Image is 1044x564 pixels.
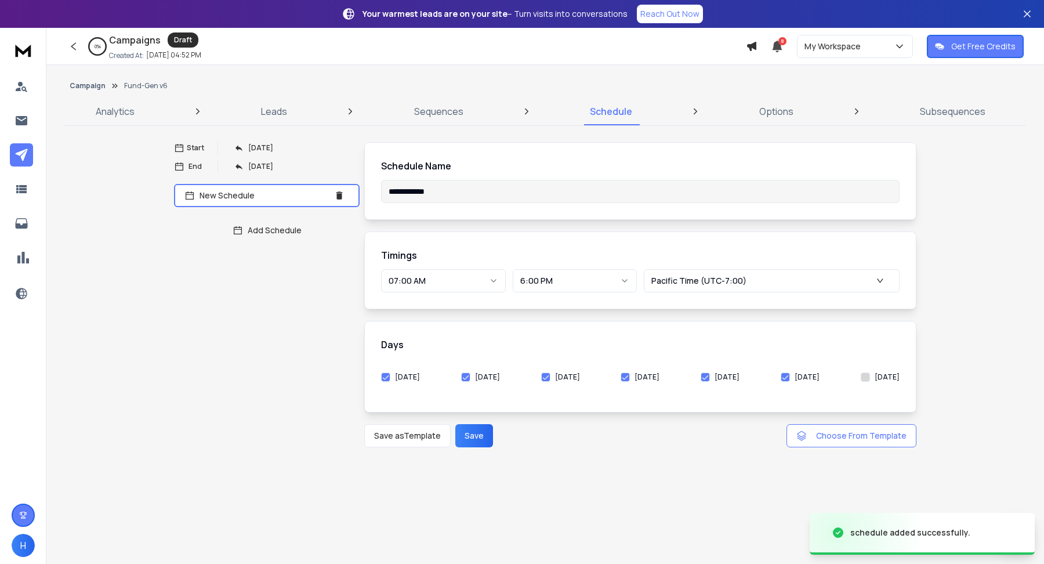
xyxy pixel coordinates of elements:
p: 0 % [95,43,101,50]
span: Choose From Template [816,430,907,442]
p: Fund-Gen v6 [124,81,168,91]
label: [DATE] [635,373,659,382]
p: Leads [261,104,287,118]
h1: Campaigns [109,33,161,47]
p: [DATE] 04:52 PM [146,50,201,60]
a: Reach Out Now [637,5,703,23]
label: [DATE] [715,373,739,382]
p: Get Free Credits [951,41,1016,52]
button: 07:00 AM [381,269,506,292]
button: Save asTemplate [364,424,451,447]
span: 8 [778,37,786,45]
button: Campaign [70,81,106,91]
p: – Turn visits into conversations [362,8,628,20]
a: Leads [254,97,294,125]
h1: Days [381,338,900,352]
button: Save [455,424,493,447]
p: Reach Out Now [640,8,699,20]
p: Sequences [414,104,463,118]
img: logo [12,39,35,61]
p: Subsequences [920,104,985,118]
button: 6:00 PM [513,269,637,292]
a: Options [752,97,800,125]
p: [DATE] [248,162,273,171]
p: Options [759,104,793,118]
p: New Schedule [200,190,329,201]
div: schedule added successfully. [850,527,970,538]
label: [DATE] [395,373,420,382]
label: [DATE] [475,373,500,382]
div: Draft [168,32,198,48]
p: Pacific Time (UTC-7:00) [651,275,751,287]
button: Choose From Template [786,424,916,447]
h1: Timings [381,248,900,262]
a: Schedule [583,97,639,125]
a: Analytics [89,97,142,125]
p: My Workspace [804,41,865,52]
strong: Your warmest leads are on your site [362,8,507,19]
p: End [188,162,202,171]
label: [DATE] [795,373,820,382]
p: Analytics [96,104,135,118]
button: H [12,534,35,557]
a: Sequences [407,97,470,125]
h1: Schedule Name [381,159,900,173]
a: Subsequences [913,97,992,125]
button: Get Free Credits [927,35,1024,58]
label: [DATE] [555,373,580,382]
label: [DATE] [875,373,900,382]
button: Add Schedule [174,219,360,242]
p: [DATE] [248,143,273,153]
p: Start [187,143,204,153]
p: Schedule [590,104,632,118]
p: Created At: [109,51,144,60]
